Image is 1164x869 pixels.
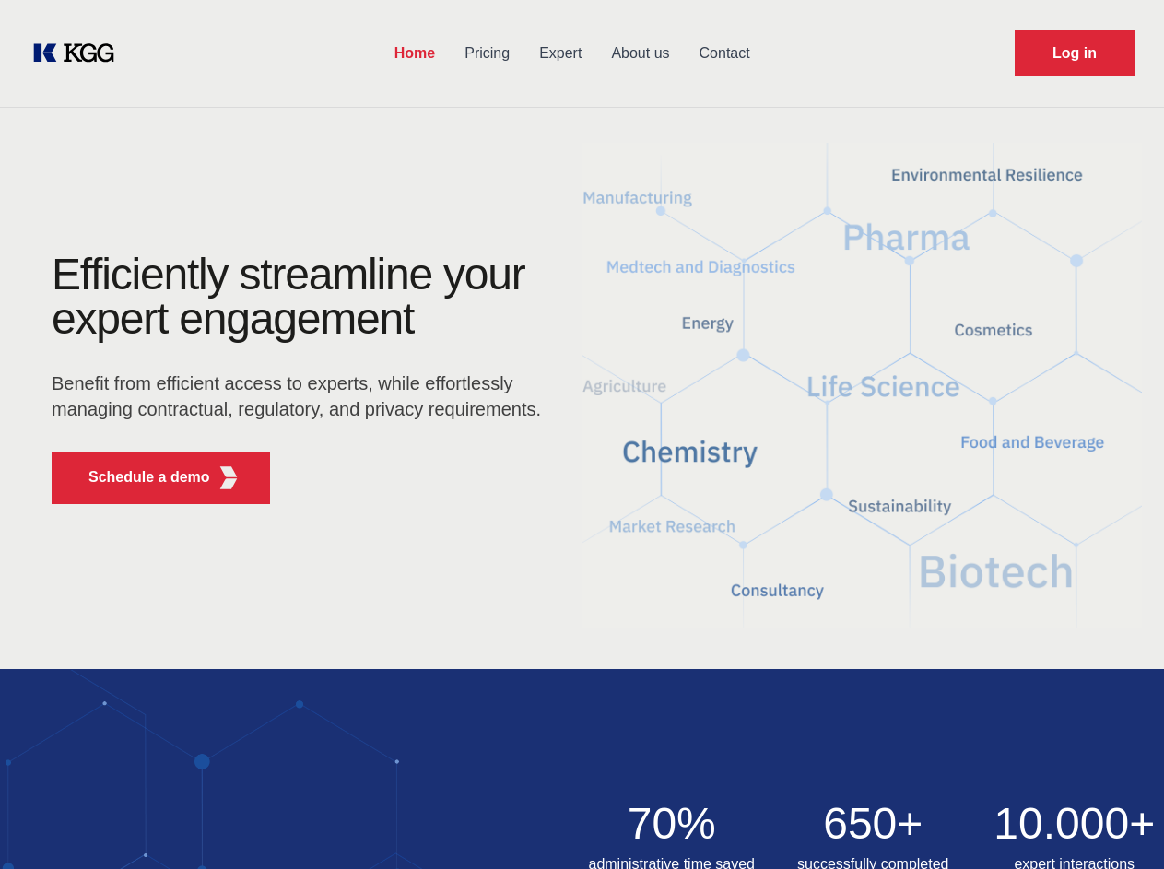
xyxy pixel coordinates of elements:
img: KGG Fifth Element RED [582,120,1143,651]
a: Expert [524,29,596,77]
p: Schedule a demo [88,466,210,488]
a: KOL Knowledge Platform: Talk to Key External Experts (KEE) [29,39,129,68]
button: Schedule a demoKGG Fifth Element RED [52,452,270,504]
h2: 650+ [783,802,963,846]
a: Home [380,29,450,77]
a: About us [596,29,684,77]
a: Pricing [450,29,524,77]
p: Benefit from efficient access to experts, while effortlessly managing contractual, regulatory, an... [52,370,553,422]
h1: Efficiently streamline your expert engagement [52,252,553,341]
h2: 70% [582,802,762,846]
img: KGG Fifth Element RED [218,466,241,489]
a: Request Demo [1015,30,1135,76]
a: Contact [685,29,765,77]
